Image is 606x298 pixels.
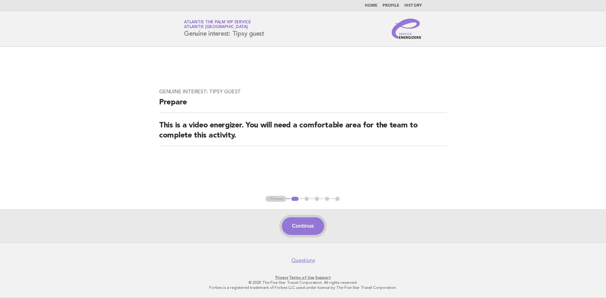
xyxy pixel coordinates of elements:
h3: Genuine interest: Tipsy guest [159,89,447,95]
button: 1 [290,196,300,202]
p: Forbes is a registered trademark of Forbes LLC used under license by The Five Star Travel Corpora... [110,285,496,290]
p: · · [110,275,496,280]
a: Questions [291,257,315,264]
button: Continue [282,217,324,235]
h1: Genuine interest: Tipsy guest [184,20,264,37]
a: Terms of Use [289,275,314,280]
h2: This is a video energizer. You will need a comfortable area for the team to complete this activity. [159,120,447,146]
a: Privacy [276,275,288,280]
span: Atlantis [GEOGRAPHIC_DATA] [184,25,248,29]
h2: Prepare [159,97,447,113]
a: History [404,4,422,8]
a: Home [365,4,377,8]
a: Support [315,275,331,280]
a: Atlantis The Palm VIP ServiceAtlantis [GEOGRAPHIC_DATA] [184,20,251,29]
a: Profile [383,4,399,8]
img: Service Energizers [392,19,422,39]
p: © 2025 The Five Star Travel Corporation. All rights reserved. [110,280,496,285]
